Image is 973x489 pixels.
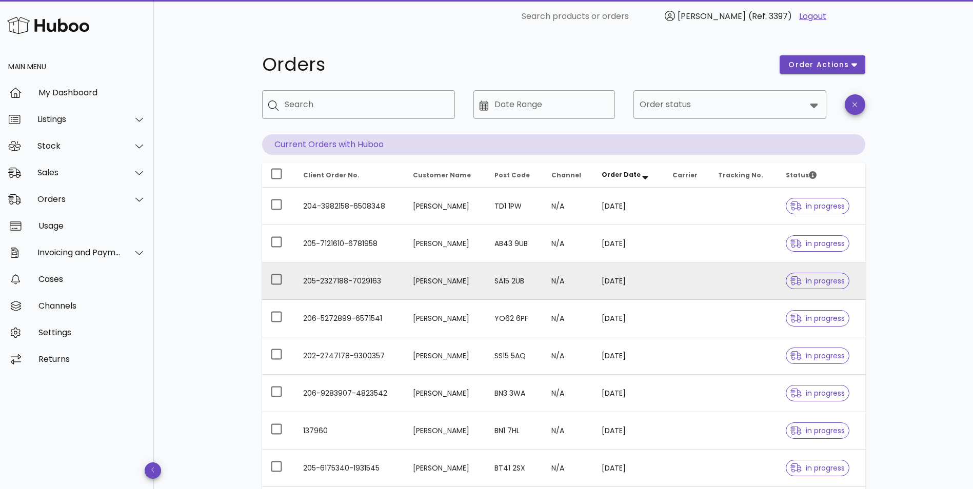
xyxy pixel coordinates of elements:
[486,412,543,450] td: BN1 7HL
[295,450,405,487] td: 205-6175340-1931545
[413,171,471,179] span: Customer Name
[790,352,845,359] span: in progress
[748,10,792,22] span: (Ref: 3397)
[543,163,594,188] th: Channel
[593,300,664,337] td: [DATE]
[790,202,845,210] span: in progress
[664,163,710,188] th: Carrier
[295,375,405,412] td: 206-9283907-4823542
[543,262,594,300] td: N/A
[543,450,594,487] td: N/A
[790,390,845,397] span: in progress
[790,464,845,472] span: in progress
[38,301,146,311] div: Channels
[551,171,581,179] span: Channel
[778,163,865,188] th: Status
[602,170,641,179] span: Order Date
[790,277,845,284] span: in progress
[37,194,121,204] div: Orders
[38,354,146,364] div: Returns
[37,168,121,177] div: Sales
[543,375,594,412] td: N/A
[295,188,405,225] td: 204-3982158-6508348
[593,262,664,300] td: [DATE]
[38,88,146,97] div: My Dashboard
[494,171,530,179] span: Post Code
[295,300,405,337] td: 206-5272899-6571541
[543,188,594,225] td: N/A
[405,300,486,337] td: [PERSON_NAME]
[405,163,486,188] th: Customer Name
[295,262,405,300] td: 205-2327188-7029163
[593,450,664,487] td: [DATE]
[543,337,594,375] td: N/A
[593,163,664,188] th: Order Date: Sorted descending. Activate to remove sorting.
[486,375,543,412] td: BN3 3WA
[38,221,146,231] div: Usage
[710,163,777,188] th: Tracking No.
[672,171,698,179] span: Carrier
[486,450,543,487] td: BT41 2SX
[786,171,817,179] span: Status
[486,188,543,225] td: TD1 1PW
[405,188,486,225] td: [PERSON_NAME]
[7,14,89,36] img: Huboo Logo
[790,240,845,247] span: in progress
[486,300,543,337] td: YO62 6PF
[37,114,121,124] div: Listings
[593,412,664,450] td: [DATE]
[633,90,826,119] div: Order status
[295,412,405,450] td: 137960
[593,225,664,262] td: [DATE]
[405,337,486,375] td: [PERSON_NAME]
[790,315,845,322] span: in progress
[262,134,865,155] p: Current Orders with Huboo
[799,10,826,23] a: Logout
[37,141,121,151] div: Stock
[593,375,664,412] td: [DATE]
[295,225,405,262] td: 205-7121610-6781958
[37,248,121,257] div: Invoicing and Payments
[486,337,543,375] td: SS15 5AQ
[486,262,543,300] td: SA15 2UB
[543,300,594,337] td: N/A
[790,427,845,434] span: in progress
[780,55,865,74] button: order actions
[678,10,746,22] span: [PERSON_NAME]
[486,163,543,188] th: Post Code
[593,188,664,225] td: [DATE]
[788,59,849,70] span: order actions
[593,337,664,375] td: [DATE]
[405,375,486,412] td: [PERSON_NAME]
[38,274,146,284] div: Cases
[295,163,405,188] th: Client Order No.
[486,225,543,262] td: AB43 9UB
[295,337,405,375] td: 202-2747178-9300357
[405,450,486,487] td: [PERSON_NAME]
[405,262,486,300] td: [PERSON_NAME]
[718,171,763,179] span: Tracking No.
[405,225,486,262] td: [PERSON_NAME]
[543,412,594,450] td: N/A
[38,328,146,337] div: Settings
[405,412,486,450] td: [PERSON_NAME]
[262,55,768,74] h1: Orders
[543,225,594,262] td: N/A
[303,171,360,179] span: Client Order No.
